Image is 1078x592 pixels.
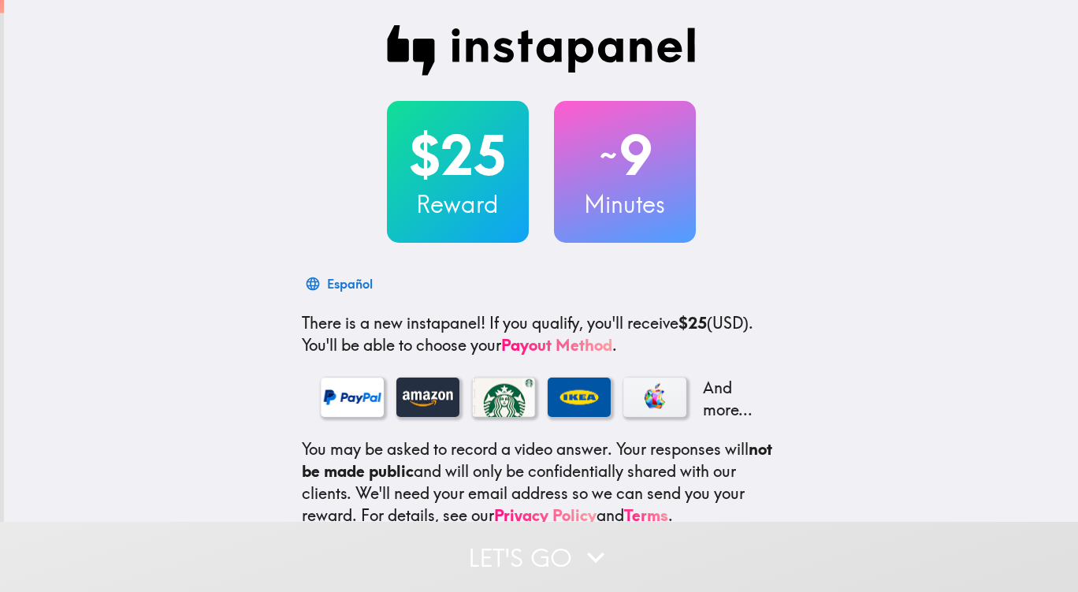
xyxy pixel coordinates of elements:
[387,188,529,221] h3: Reward
[302,313,485,333] span: There is a new instapanel!
[597,132,619,179] span: ~
[554,188,696,221] h3: Minutes
[302,439,772,481] b: not be made public
[501,335,612,355] a: Payout Method
[678,313,707,333] b: $25
[302,438,781,527] p: You may be asked to record a video answer. Your responses will and will only be confidentially sh...
[387,25,696,76] img: Instapanel
[302,268,379,300] button: Español
[387,123,529,188] h2: $25
[624,505,668,525] a: Terms
[494,505,597,525] a: Privacy Policy
[699,377,762,421] p: And more...
[554,123,696,188] h2: 9
[302,312,781,356] p: If you qualify, you'll receive (USD) . You'll be able to choose your .
[327,273,373,295] div: Español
